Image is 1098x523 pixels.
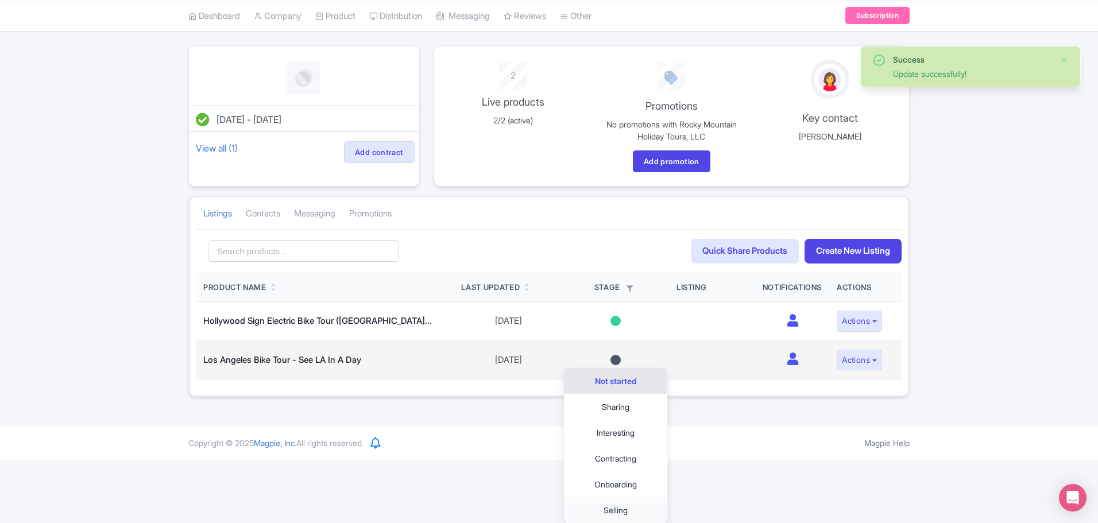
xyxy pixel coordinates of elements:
td: [DATE] [454,302,562,341]
a: Quick Share Products [691,239,799,264]
div: Copyright © 2025 All rights reserved. [181,437,370,449]
a: Magpie Help [864,438,910,448]
a: Subscription [845,7,910,24]
a: Promotions [349,198,392,230]
img: profile-logo-d1a8e230fb1b8f12adc913e4f4d7365c.png [285,60,322,96]
button: Actions [837,350,882,371]
a: Add promotion [633,150,710,172]
div: 2 [441,63,586,83]
span: [DATE] - [DATE] [216,114,281,125]
div: Stage [569,282,663,293]
p: Promotions [599,98,744,114]
a: Contacts [246,198,280,230]
a: Not started [564,368,667,394]
a: Hollywood Sign Electric Bike Tour ([GEOGRAPHIC_DATA]... [203,315,432,326]
div: Success [893,53,1050,65]
a: View all (1) [194,140,240,156]
input: Search products... [208,240,399,262]
p: No promotions with Rocky Mountain Holiday Tours, LLC [599,118,744,142]
a: Messaging [294,198,335,230]
a: Onboarding [564,471,667,497]
p: Key contact [757,110,902,126]
a: Listings [203,198,232,230]
th: Listing [670,273,756,302]
a: Selling [564,497,667,523]
span: Magpie, Inc. [254,438,296,448]
button: Close [1060,53,1069,67]
p: Live products [441,94,586,110]
th: Notifications [756,273,830,302]
button: Actions [837,311,882,332]
div: Product Name [203,282,266,293]
a: Add contract [344,141,415,163]
p: 2/2 (active) [441,114,586,126]
i: Filter by stage [627,285,633,292]
a: Contracting [564,445,667,471]
a: Los Angeles Bike Tour - See LA In A Day [203,354,361,365]
a: Interesting [564,420,667,445]
a: Create New Listing [805,239,902,264]
td: [DATE] [454,340,562,379]
img: avatar_key_member-9c1dde93af8b07d7383eb8b5fb890c87.png [817,66,843,94]
div: Update successfully! [893,68,1050,80]
p: [PERSON_NAME] [757,130,902,142]
div: Last Updated [461,282,520,293]
div: Open Intercom Messenger [1059,484,1087,512]
th: Actions [830,273,902,302]
a: Sharing [564,394,667,420]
